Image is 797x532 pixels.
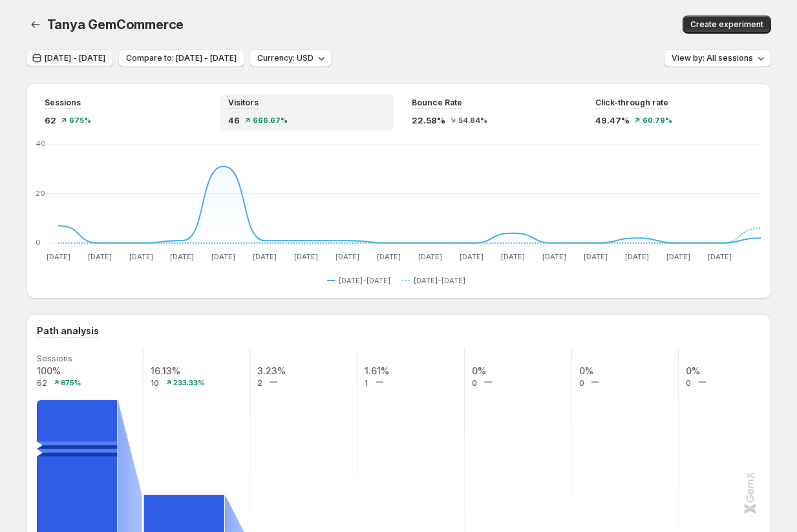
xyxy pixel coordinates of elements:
[579,378,584,388] text: 0
[412,114,445,127] span: 22.58%
[211,252,235,261] text: [DATE]
[458,116,487,124] span: 54.84%
[595,114,630,127] span: 49.47%
[45,98,81,108] span: Sessions
[459,252,483,261] text: [DATE]
[257,378,262,388] text: 2
[173,378,204,387] text: 233.33%
[47,17,184,32] span: Tanya GemCommerce
[37,354,72,363] text: Sessions
[664,49,771,67] button: View by: All sessions
[150,378,158,388] text: 10
[250,49,332,67] button: Currency: USD
[36,189,45,198] text: 20
[686,378,691,388] text: 0
[27,49,113,67] button: [DATE] - [DATE]
[672,53,753,63] span: View by: All sessions
[36,238,41,247] text: 0
[118,49,244,67] button: Compare to: [DATE] - [DATE]
[377,252,401,261] text: [DATE]
[257,365,286,376] text: 3.23%
[294,252,318,261] text: [DATE]
[339,275,390,286] span: [DATE]–[DATE]
[37,325,99,337] h3: Path analysis
[126,53,237,63] span: Compare to: [DATE] - [DATE]
[414,275,465,286] span: [DATE]–[DATE]
[418,252,442,261] text: [DATE]
[365,365,389,376] text: 1.61%
[150,365,180,376] text: 16.13%
[129,252,153,261] text: [DATE]
[335,252,359,261] text: [DATE]
[46,252,70,261] text: [DATE]
[500,252,524,261] text: [DATE]
[45,114,56,127] span: 62
[624,252,648,261] text: [DATE]
[36,139,46,148] text: 40
[37,378,47,388] text: 62
[643,116,672,124] span: 60.79%
[595,98,668,108] span: Click-through rate
[365,378,368,388] text: 1
[690,19,763,30] span: Create experiment
[253,252,277,261] text: [DATE]
[583,252,607,261] text: [DATE]
[666,252,690,261] text: [DATE]
[253,116,288,124] span: 666.67%
[579,365,593,376] text: 0%
[402,273,471,288] button: [DATE]–[DATE]
[170,252,194,261] text: [DATE]
[327,273,396,288] button: [DATE]–[DATE]
[87,252,111,261] text: [DATE]
[471,365,485,376] text: 0%
[228,98,259,108] span: Visitors
[45,53,105,63] span: [DATE] - [DATE]
[412,98,462,108] span: Bounce Rate
[686,365,700,376] text: 0%
[69,116,91,124] span: 675%
[228,114,240,127] span: 46
[542,252,566,261] text: [DATE]
[683,16,771,34] button: Create experiment
[471,378,476,388] text: 0
[707,252,731,261] text: [DATE]
[61,378,81,387] text: 675%
[257,53,313,63] span: Currency: USD
[37,365,61,376] text: 100%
